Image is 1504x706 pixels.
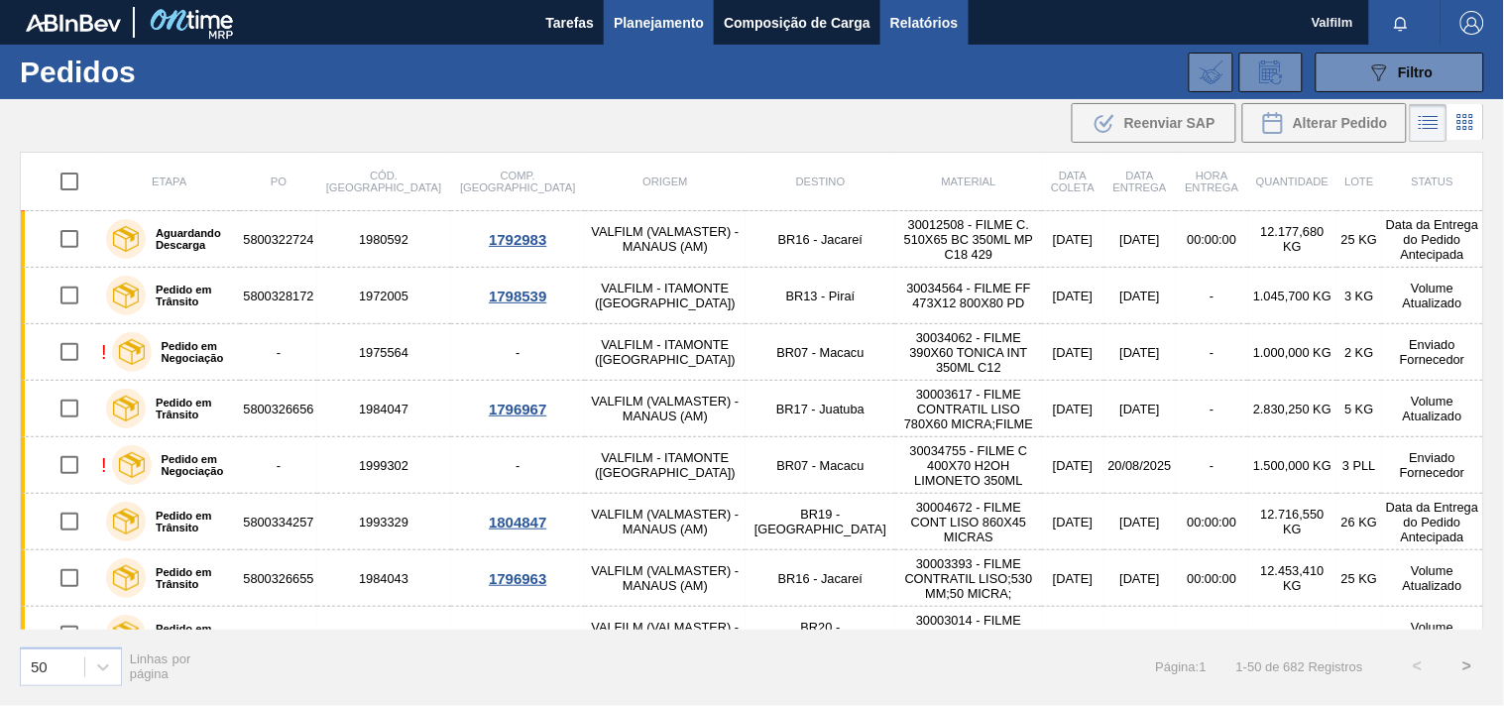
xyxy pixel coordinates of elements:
a: Pedido em Trânsito58003266551984043VALFILM (VALMASTER) - MANAUS (AM)BR16 - Jacareí30003393 - FILM... [21,550,1484,607]
span: Linhas por página [130,651,191,681]
td: 1993329 [317,494,451,550]
td: 12.453,410 KG [1248,550,1337,607]
td: 30034564 - FILME FF 473X12 800X80 PD [895,268,1042,324]
td: Volume Atualizado [1382,607,1484,663]
td: [DATE] [1104,494,1177,550]
td: BR16 - Jacareí [746,550,895,607]
button: Filtro [1316,53,1484,92]
div: 1798539 [454,288,583,304]
td: [DATE] [1042,607,1103,663]
span: Comp. [GEOGRAPHIC_DATA] [460,170,575,193]
label: Pedido em Trânsito [146,623,232,647]
td: 25 KG [1337,211,1382,268]
td: Enviado Fornecedor [1382,324,1484,381]
span: Quantidade [1256,176,1329,187]
td: BR13 - Piraí [746,268,895,324]
div: Importar Negociações dos Pedidos [1189,53,1233,92]
td: 00:00:00 [1176,607,1248,663]
div: 1796963 [454,570,583,587]
td: BR17 - Juatuba [746,381,895,437]
label: Pedido em Negociação [152,453,233,477]
td: 1984043 [317,550,451,607]
td: 26 KG [1337,494,1382,550]
span: Cód. [GEOGRAPHIC_DATA] [326,170,441,193]
td: [DATE] [1042,437,1103,494]
td: 00:00:00 [1176,494,1248,550]
td: - [1176,268,1248,324]
div: ! [101,341,107,364]
td: 12.177,680 KG [1248,211,1337,268]
td: 1.500,000 KG [1248,437,1337,494]
img: Logout [1460,11,1484,35]
td: 30012508 - FILME C. 510X65 BC 350ML MP C18 429 [895,211,1042,268]
a: Aguardando Descarga58003227241980592VALFILM (VALMASTER) - MANAUS (AM)BR16 - Jacareí30012508 - FIL... [21,211,1484,268]
td: VALFILM - ITAMONTE ([GEOGRAPHIC_DATA]) [585,324,746,381]
div: Solicitação de Revisão de Pedidos [1239,53,1303,92]
td: 1975564 [317,324,451,381]
td: [DATE] [1104,607,1177,663]
td: Data da Entrega do Pedido Antecipada [1382,211,1484,268]
td: [DATE] [1042,550,1103,607]
button: < [1393,642,1443,691]
td: - [1176,437,1248,494]
td: [DATE] [1104,211,1177,268]
td: [DATE] [1104,324,1177,381]
td: - [451,324,586,381]
td: [DATE] [1104,268,1177,324]
td: 1999302 [317,437,451,494]
td: BR19 - [GEOGRAPHIC_DATA] [746,494,895,550]
td: VALFILM (VALMASTER) - MANAUS (AM) [585,607,746,663]
td: 12 KG [1337,607,1382,663]
label: Pedido em Trânsito [146,284,232,307]
button: Reenviar SAP [1072,103,1236,143]
td: - [240,324,316,381]
td: 5800328172 [240,268,316,324]
td: 5800326656 [240,381,316,437]
span: Destino [796,176,846,187]
label: Pedido em Trânsito [146,510,232,533]
span: Planejamento [614,11,704,35]
a: !Pedido em Negociação-1999302-VALFILM - ITAMONTE ([GEOGRAPHIC_DATA])BR07 - Macacu30034755 - FILME... [21,437,1484,494]
td: 1980592 [317,211,451,268]
div: Visão em Lista [1410,104,1447,142]
span: Lote [1345,176,1374,187]
span: PO [271,176,287,187]
td: 00:00:00 [1176,550,1248,607]
td: 12.716,550 KG [1248,494,1337,550]
button: > [1443,642,1492,691]
td: [DATE] [1042,211,1103,268]
a: Pedido em Trânsito58003266561984047VALFILM (VALMASTER) - MANAUS (AM)BR17 - Juatuba30003617 - FILM... [21,381,1484,437]
div: 1792983 [454,231,583,248]
td: BR16 - Jacareí [746,211,895,268]
td: VALFILM - ITAMONTE ([GEOGRAPHIC_DATA]) [585,268,746,324]
h1: Pedidos [20,60,304,83]
td: 7.418,580 KG [1248,607,1337,663]
img: TNhmsLtSVTkK8tSr43FrP2fwEKptu5GPRR3wAAAABJRU5ErkJggg== [26,14,121,32]
span: Página : 1 [1156,659,1207,674]
td: - [1176,324,1248,381]
td: VALFILM (VALMASTER) - MANAUS (AM) [585,550,746,607]
td: 5800330000 [240,607,316,663]
td: 1984047 [317,381,451,437]
div: 1804847 [454,514,583,530]
div: Visão em Cards [1447,104,1484,142]
td: 30003617 - FILME CONTRATIL LISO 780X60 MICRA;FILME [895,381,1042,437]
div: Alterar Pedido [1242,103,1407,143]
td: 2.830,250 KG [1248,381,1337,437]
a: !Pedido em Negociação-1975564-VALFILM - ITAMONTE ([GEOGRAPHIC_DATA])BR07 - Macacu30034062 - FILME... [21,324,1484,381]
td: [DATE] [1042,494,1103,550]
td: BR20 - [GEOGRAPHIC_DATA] [746,607,895,663]
td: VALFILM (VALMASTER) - MANAUS (AM) [585,494,746,550]
td: 30004672 - FILME CONT LISO 860X45 MICRAS [895,494,1042,550]
td: 1972005 [317,268,451,324]
td: 30003014 - FILME CONT. LISO 420X45 MICRAS [895,607,1042,663]
td: [DATE] [1042,324,1103,381]
td: 5800322724 [240,211,316,268]
td: 20/08/2025 [1104,437,1177,494]
a: Pedido em Trânsito58003342571993329VALFILM (VALMASTER) - MANAUS (AM)BR19 - [GEOGRAPHIC_DATA]30004... [21,494,1484,550]
td: 5800334257 [240,494,316,550]
span: Tarefas [545,11,594,35]
td: BR07 - Macacu [746,324,895,381]
div: 1796967 [454,401,583,417]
